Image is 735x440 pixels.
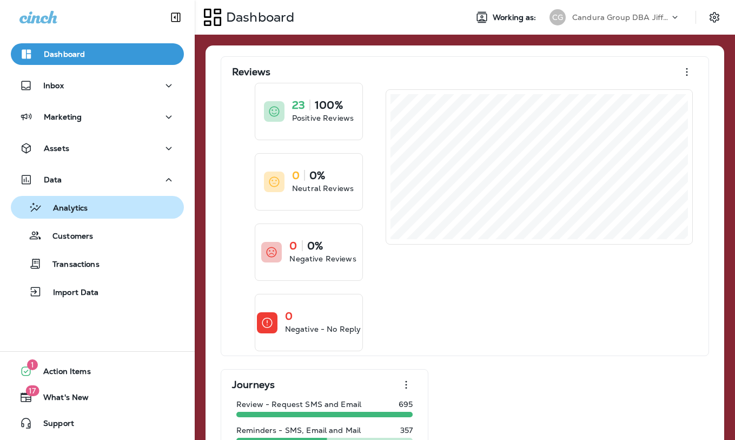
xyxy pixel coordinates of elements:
[572,13,670,22] p: Candura Group DBA Jiffy Lube
[42,203,88,214] p: Analytics
[309,170,325,181] p: 0%
[232,379,275,390] p: Journeys
[11,169,184,191] button: Data
[549,9,566,25] div: CG
[161,6,191,28] button: Collapse Sidebar
[493,13,539,22] span: Working as:
[25,385,39,396] span: 17
[289,253,356,264] p: Negative Reviews
[400,426,413,435] p: 357
[32,419,74,432] span: Support
[292,170,300,181] p: 0
[11,386,184,408] button: 17What's New
[705,8,724,27] button: Settings
[399,400,413,409] p: 695
[11,252,184,275] button: Transactions
[236,426,361,435] p: Reminders - SMS, Email and Mail
[44,50,85,58] p: Dashboard
[42,288,99,298] p: Import Data
[42,232,93,242] p: Customers
[42,260,100,270] p: Transactions
[11,75,184,96] button: Inbox
[285,311,293,321] p: 0
[315,100,343,110] p: 100%
[11,43,184,65] button: Dashboard
[44,144,69,153] p: Assets
[232,67,270,77] p: Reviews
[44,175,62,184] p: Data
[11,412,184,434] button: Support
[236,400,361,409] p: Review - Request SMS and Email
[44,113,82,121] p: Marketing
[292,100,305,110] p: 23
[27,359,38,370] span: 1
[292,113,354,123] p: Positive Reviews
[32,367,91,380] span: Action Items
[32,393,89,406] span: What's New
[43,81,64,90] p: Inbox
[11,196,184,219] button: Analytics
[11,106,184,128] button: Marketing
[11,280,184,303] button: Import Data
[222,9,294,25] p: Dashboard
[11,137,184,159] button: Assets
[289,240,297,251] p: 0
[292,183,354,194] p: Neutral Reviews
[11,360,184,382] button: 1Action Items
[285,324,361,334] p: Negative - No Reply
[11,224,184,247] button: Customers
[307,240,323,251] p: 0%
